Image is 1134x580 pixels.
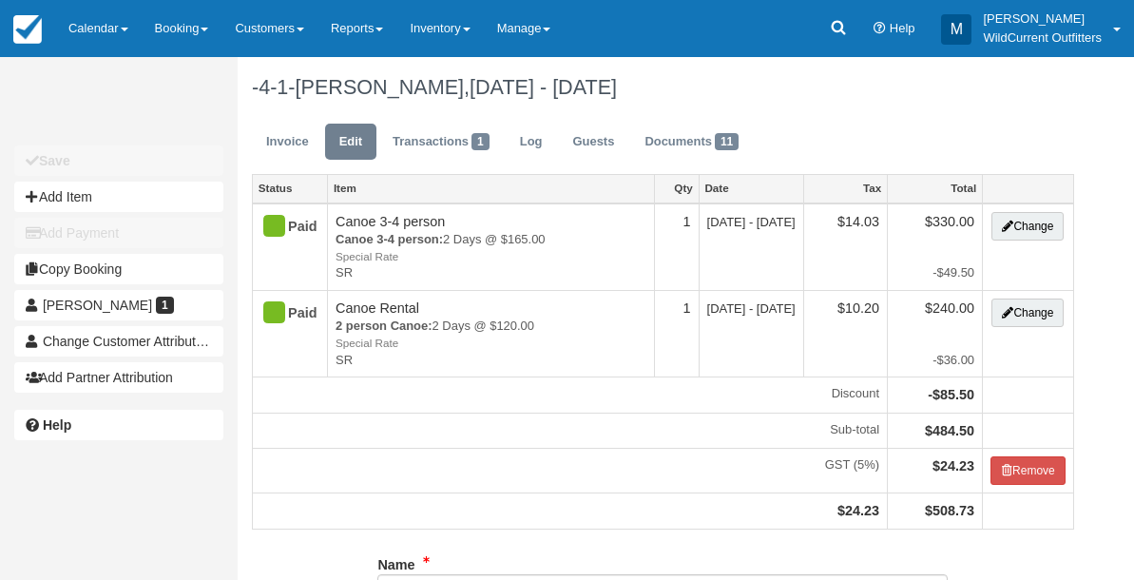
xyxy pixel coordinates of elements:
td: $240.00 [888,290,983,377]
button: Save [14,145,223,176]
p: [PERSON_NAME] [983,10,1102,29]
div: M [941,14,971,45]
em: Discount [260,385,879,403]
div: Paid [260,299,303,329]
span: [PERSON_NAME] [43,298,152,313]
strong: -$85.50 [928,387,974,402]
a: Qty [655,175,698,202]
h1: -4-1-[PERSON_NAME], [252,76,1074,99]
a: Tax [804,175,887,202]
em: Special Rate [336,336,646,352]
i: Help [874,23,886,35]
span: Help [890,21,915,35]
a: Total [888,175,982,202]
span: [DATE] - [DATE] [707,301,796,316]
b: Help [43,417,71,433]
a: Help [14,410,223,440]
em: GST (5%) [260,456,879,474]
em: -$49.50 [895,264,974,282]
strong: $484.50 [925,423,974,438]
a: Transactions1 [378,124,504,161]
img: checkfront-main-nav-mini-logo.png [13,15,42,44]
div: Paid [260,212,303,242]
a: Status [253,175,327,202]
td: Canoe 3-4 person [328,203,655,291]
strong: Canoe 3-4 person [336,232,443,246]
a: Edit [325,124,376,161]
td: 1 [655,290,699,377]
td: $14.03 [803,203,887,291]
a: Date [700,175,803,202]
button: Add Partner Attribution [14,362,223,393]
button: Change Customer Attribution [14,326,223,357]
label: Name [377,549,414,575]
p: WildCurrent Outfitters [983,29,1102,48]
button: Remove [990,456,1066,485]
a: Guests [558,124,628,161]
a: Documents11 [630,124,753,161]
span: 11 [715,133,739,150]
button: Change [991,299,1064,327]
a: [PERSON_NAME] 1 [14,290,223,320]
a: Item [328,175,654,202]
em: Special Rate [336,249,646,265]
a: Invoice [252,124,323,161]
span: Change Customer Attribution [43,334,214,349]
a: Log [506,124,557,161]
strong: $24.23 [932,458,974,474]
td: 1 [655,203,699,291]
span: [DATE] - [DATE] [707,215,796,229]
button: Change [991,212,1064,241]
strong: $508.73 [925,503,974,518]
em: SR [336,352,646,370]
em: 2 Days @ $120.00 [336,318,646,351]
em: -$36.00 [895,352,974,370]
em: SR [336,264,646,282]
button: Add Item [14,182,223,212]
em: Sub-total [260,421,879,439]
span: 1 [156,297,174,314]
span: [DATE] - [DATE] [470,75,617,99]
button: Add Payment [14,218,223,248]
td: $330.00 [888,203,983,291]
b: Save [39,153,70,168]
td: Canoe Rental [328,290,655,377]
td: $10.20 [803,290,887,377]
button: Copy Booking [14,254,223,284]
strong: $24.23 [837,503,879,518]
span: 1 [471,133,490,150]
em: 2 Days @ $165.00 [336,231,646,264]
strong: 2 person Canoe [336,319,432,333]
